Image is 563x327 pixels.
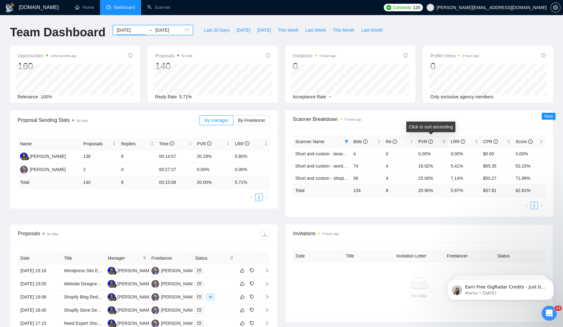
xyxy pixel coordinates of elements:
[149,252,193,264] th: Freelancer
[128,53,133,58] span: info-circle
[141,253,148,263] span: filter
[108,320,153,325] a: AA[PERSON_NAME]
[293,230,545,237] span: Invitations
[239,280,246,288] button: like
[298,292,540,299] div: No data
[18,52,77,60] span: Opportunities
[260,308,269,312] span: right
[248,306,256,314] button: dislike
[481,148,513,160] td: $0.00
[248,293,256,301] button: dislike
[329,25,358,35] button: This Month
[200,25,233,35] button: Last 30 Days
[481,160,513,172] td: $65.35
[260,230,270,240] button: download
[114,5,135,10] span: Dashboard
[515,139,532,144] span: Score
[62,304,105,317] td: Shopify Store Development & GMC Approved
[254,25,274,35] button: [DATE]
[513,160,545,172] td: 53.23%
[151,281,197,286] a: AS[PERSON_NAME]
[108,294,153,299] a: AA[PERSON_NAME]
[197,321,201,325] span: mail
[263,194,270,201] button: right
[345,140,348,143] span: filter
[230,256,234,260] span: filter
[121,140,149,147] span: Replies
[112,283,117,288] img: gigradar-bm.png
[229,253,235,263] span: filter
[266,53,270,58] span: info-circle
[151,307,197,312] a: AS[PERSON_NAME]
[544,114,553,119] span: New
[151,293,159,301] img: AS
[531,202,538,209] a: 1
[233,25,254,35] button: [DATE]
[525,204,529,207] span: left
[430,94,494,99] span: Only exclusive agency members
[159,141,174,146] span: Time
[322,232,339,236] time: 6 hours ago
[197,282,201,286] span: mail
[30,153,66,160] div: [PERSON_NAME]
[260,295,269,299] span: right
[20,153,66,158] a: AA[PERSON_NAME]
[555,306,562,311] span: 12
[112,297,117,301] img: gigradar-bm.png
[383,148,416,160] td: 0
[117,307,153,314] div: [PERSON_NAME]
[112,270,117,275] img: gigradar-bm.png
[239,267,246,274] button: like
[64,321,273,326] a: Need Expert Shopify Developer for Complex Tasks on Existing Store-Redesign/Development/Customization
[250,308,254,313] span: dislike
[513,184,545,196] td: 62.61 %
[108,280,115,288] img: AA
[207,141,211,146] span: info-circle
[108,268,153,273] a: AA[PERSON_NAME]
[351,184,383,196] td: 134
[358,25,386,35] button: Last Month
[20,167,66,172] a: AS[PERSON_NAME]
[481,184,513,196] td: $ 57.81
[248,280,256,288] button: dislike
[293,184,351,196] td: Total
[430,52,479,60] span: Profile Views
[255,194,263,201] li: 1
[77,119,88,122] span: No data
[260,232,270,237] span: download
[18,138,81,150] th: Name
[205,118,228,123] span: By manager
[161,293,197,300] div: [PERSON_NAME]
[18,176,81,189] td: Total
[293,250,343,262] th: Date
[161,307,197,314] div: [PERSON_NAME]
[81,163,119,176] td: 2
[195,163,232,176] td: 0.00%
[416,160,448,172] td: 18.92%
[204,27,230,34] span: Last 30 Days
[386,139,397,144] span: Re
[248,194,255,201] li: Previous Page
[155,94,177,99] span: Reply Rate
[156,150,194,163] td: 00:14:57
[343,137,350,146] span: filter
[361,27,383,34] span: Last Month
[108,306,115,314] img: AA
[117,293,153,300] div: [PERSON_NAME]
[345,118,361,121] time: 6 hours ago
[50,54,76,58] time: a few seconds ago
[542,306,557,321] iframe: Intercom live chat
[83,140,111,147] span: Proposals
[239,319,246,327] button: like
[256,194,262,201] a: 1
[343,250,394,262] th: Title
[232,150,270,163] td: 5.80%
[119,138,156,150] th: Replies
[293,60,336,72] div: 0
[119,150,156,163] td: 8
[295,151,353,156] a: Short and custom - laravel prj
[179,94,192,99] span: 5.71%
[538,202,545,209] button: right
